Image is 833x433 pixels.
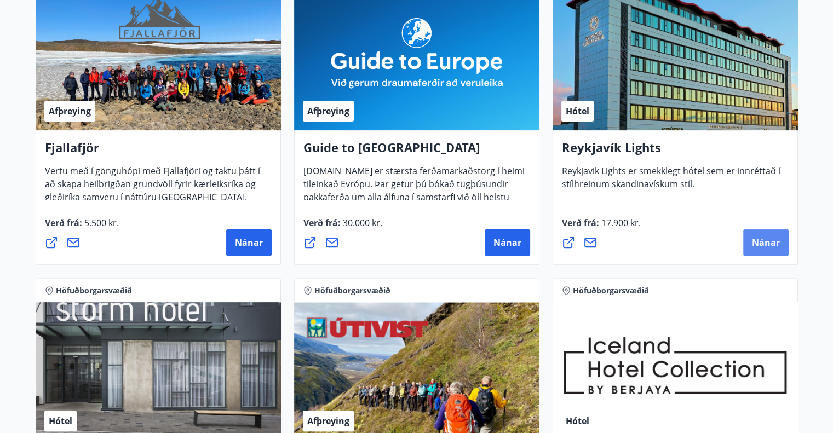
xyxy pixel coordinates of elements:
[49,415,72,427] span: Hótel
[307,105,349,117] span: Afþreying
[566,105,589,117] span: Hótel
[235,236,263,249] span: Nánar
[45,139,272,164] h4: Fjallafjör
[562,217,641,238] span: Verð frá :
[743,229,789,256] button: Nánar
[45,217,119,238] span: Verð frá :
[599,217,641,229] span: 17.900 kr.
[307,415,349,427] span: Afþreying
[752,236,780,249] span: Nánar
[82,217,119,229] span: 5.500 kr.
[226,229,272,256] button: Nánar
[341,217,382,229] span: 30.000 kr.
[45,165,260,212] span: Vertu með í gönguhópi með Fjallafjöri og taktu þátt í að skapa heilbrigðan grundvöll fyrir kærlei...
[303,217,382,238] span: Verð frá :
[314,285,390,296] span: Höfuðborgarsvæðið
[49,105,91,117] span: Afþreying
[562,165,780,199] span: Reykjavik Lights er smekklegt hótel sem er innréttað í stílhreinum skandinavískum stíl.
[485,229,530,256] button: Nánar
[303,165,525,238] span: [DOMAIN_NAME] er stærsta ferðamarkaðstorg í heimi tileinkað Evrópu. Þar getur þú bókað tugþúsundi...
[303,139,530,164] h4: Guide to [GEOGRAPHIC_DATA]
[562,139,789,164] h4: Reykjavík Lights
[566,415,589,427] span: Hótel
[56,285,132,296] span: Höfuðborgarsvæðið
[573,285,649,296] span: Höfuðborgarsvæðið
[493,236,521,249] span: Nánar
